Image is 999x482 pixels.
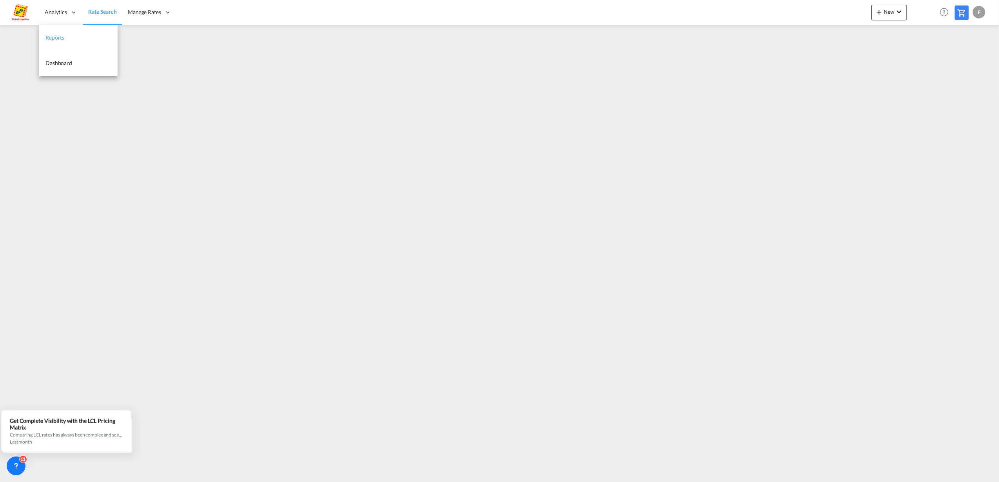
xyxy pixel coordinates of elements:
a: Reports [39,25,118,51]
span: Dashboard [45,60,72,66]
span: Analytics [45,8,67,16]
a: Dashboard [39,51,118,76]
span: New [874,9,904,15]
button: icon-plus 400-fgNewicon-chevron-down [871,5,907,20]
span: Manage Rates [128,8,161,16]
span: Help [937,5,951,19]
md-icon: icon-chevron-down [894,7,904,16]
div: F [973,6,985,18]
span: Rate Search [88,8,117,15]
div: Help [937,5,955,20]
img: a2a4a140666c11eeab5485e577415959.png [12,4,29,21]
md-icon: icon-plus 400-fg [874,7,884,16]
span: Reports [45,34,64,41]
